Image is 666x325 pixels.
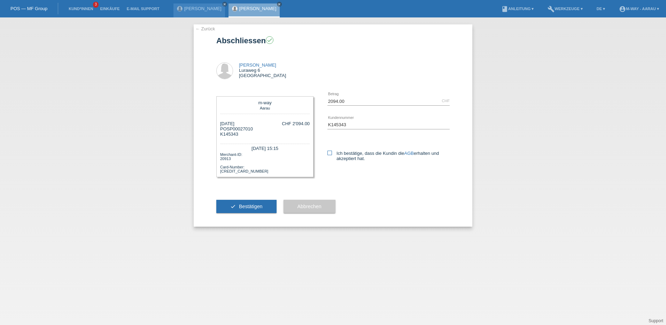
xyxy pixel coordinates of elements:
a: ← Zurück [195,26,215,31]
a: Support [649,318,663,323]
label: Ich bestätige, dass die Kundin die erhalten und akzeptiert hat. [327,151,450,161]
a: Einkäufe [96,7,123,11]
button: check Bestätigen [216,200,277,213]
div: Luraweg 6 [GEOGRAPHIC_DATA] [239,62,286,78]
a: AGB [404,151,414,156]
i: close [278,2,281,6]
a: [PERSON_NAME] [184,6,222,11]
i: book [501,6,508,13]
i: check [230,204,236,209]
div: Aarau [222,105,308,110]
div: Merchant-ID: 20913 Card-Number: [CREDIT_CARD_NUMBER] [220,152,310,173]
a: [PERSON_NAME] [239,6,277,11]
h1: Abschliessen [216,36,450,45]
a: bookAnleitung ▾ [498,7,537,11]
i: account_circle [619,6,626,13]
span: K145343 [220,131,238,137]
span: Bestätigen [239,204,263,209]
div: [DATE] 15:15 [220,144,310,152]
a: [PERSON_NAME] [239,62,276,68]
i: check [266,37,273,43]
div: CHF 2'094.00 [282,121,310,126]
div: [DATE] POSP00027010 [220,121,253,137]
a: account_circlem-way - Aarau ▾ [615,7,663,11]
div: m-way [222,100,308,105]
a: Kund*innen [65,7,96,11]
a: POS — MF Group [10,6,47,11]
a: E-Mail Support [123,7,163,11]
a: close [222,2,227,7]
a: DE ▾ [593,7,609,11]
button: Abbrechen [284,200,335,213]
a: buildWerkzeuge ▾ [544,7,586,11]
span: Abbrechen [297,204,322,209]
i: close [223,2,226,6]
i: build [548,6,555,13]
span: 3 [93,2,99,8]
a: close [277,2,282,7]
div: CHF [442,99,450,103]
